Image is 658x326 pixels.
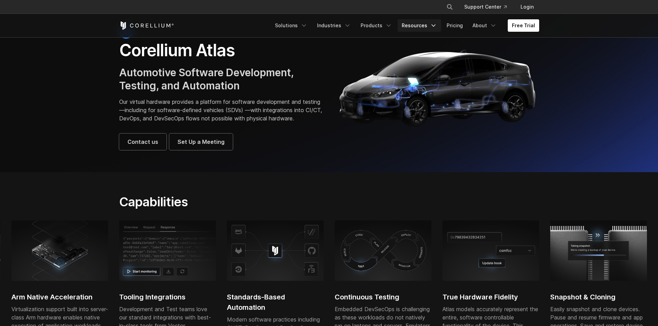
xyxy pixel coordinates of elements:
[119,98,322,122] p: Our virtual hardware provides a platform for software development and testing—including for softw...
[119,194,394,209] h2: Capabilities
[550,292,647,302] h2: Snapshot & Cloning
[227,292,324,313] h2: Standards-Based Automation
[271,19,312,32] a: Solutions
[227,220,324,280] img: Corellium platform integrating with AWS, GitHub, and CI tools for secure mobile app testing and D...
[515,1,539,13] a: Login
[508,19,539,32] a: Free Trial
[271,19,539,32] div: Navigation Menu
[444,1,456,13] button: Search
[356,19,396,32] a: Products
[119,220,216,280] img: Response tab, start monitoring; Tooling Integrations
[442,19,467,32] a: Pricing
[178,138,225,146] span: Set Up a Meeting
[442,220,539,280] img: Update hook; True Hardware Fidelity
[169,134,233,150] a: Set Up a Meeting
[119,40,322,61] h1: Corellium Atlas
[459,1,512,13] a: Support Center
[335,292,431,302] h2: Continuous Testing
[336,44,539,130] img: Corellium_Hero_Atlas_Header
[127,138,158,146] span: Contact us
[119,21,174,30] a: Corellium Home
[119,134,166,150] a: Contact us
[119,292,216,302] h2: Tooling Integrations
[398,19,441,32] a: Resources
[468,19,501,32] a: About
[442,292,539,302] h2: True Hardware Fidelity
[335,220,431,280] img: Continuous testing using physical devices in CI/CD workflows
[313,19,355,32] a: Industries
[438,1,539,13] div: Navigation Menu
[119,66,294,92] span: Automotive Software Development, Testing, and Automation
[11,292,108,302] h2: Arm Native Acceleration
[11,220,108,280] img: server-class Arm hardware; SDV development
[550,220,647,280] img: Snapshot & Cloning; Easily snapshot and clone devices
